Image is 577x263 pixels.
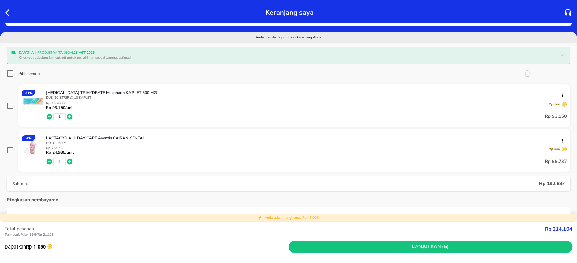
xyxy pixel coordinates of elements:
[5,232,545,237] p: Termasuk Pajak 11% ( Rp 21.218 )
[548,102,560,107] p: Rp 500
[545,226,572,232] strong: Rp 214.104
[74,50,95,55] b: 28 Agt 2025
[46,105,74,110] p: Rp 93.150 /unit
[19,50,555,55] p: Dapatkan produknya tanggal
[5,243,289,251] p: Dapatkan
[265,7,314,19] p: Keranjang saya
[46,135,561,141] p: LACTACYD ALL DAY CARE Aventis CAIRAN KENTAL
[12,181,539,186] p: Subtotal
[22,90,44,112] img: AMOXICILLIN TRIHYDRATE Hexpharm KAPLET 500 MG
[15,213,37,220] p: Jalur Kredit
[46,141,567,145] p: BOTOL 60 ML
[291,243,570,251] span: Lanjutkan (5)
[46,101,74,105] p: Rp 135.000
[26,244,46,250] strong: Rp 1.050
[7,196,58,203] p: Ringkasan pembayaran
[46,95,567,100] p: DUS, 20 STRIP @ 10 KAPLET
[22,135,44,157] img: LACTACYD ALL DAY CARE Aventis CAIRAN KENTAL
[9,49,568,62] div: Dapatkan produknya tanggal28 Agt 2025Checkout sebelum jam cut-off untuk pengiriman sesuai tanggal...
[548,147,560,151] p: Rp 550
[258,216,262,220] img: total discount
[539,180,565,187] p: Rp 192.887
[22,135,35,141] div: - 4 %
[18,71,40,76] div: Pilih semua
[46,90,561,95] p: [MEDICAL_DATA] TRIHYDRATE Hexpharm KAPLET 500 MG
[545,157,567,166] p: Rp 99.737
[46,146,74,150] p: Rp 25.973
[58,114,61,119] button: 1
[289,241,573,253] button: Lanjutkan (5)
[5,225,545,232] p: Total pesanan
[58,159,61,164] button: 4
[22,90,35,96] div: - 31 %
[545,113,567,121] p: Rp 93.150
[19,55,555,60] p: Checkout sebelum jam cut-off untuk pengiriman sesuai tanggal estimasi
[46,150,74,155] p: Rp 24.935 /unit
